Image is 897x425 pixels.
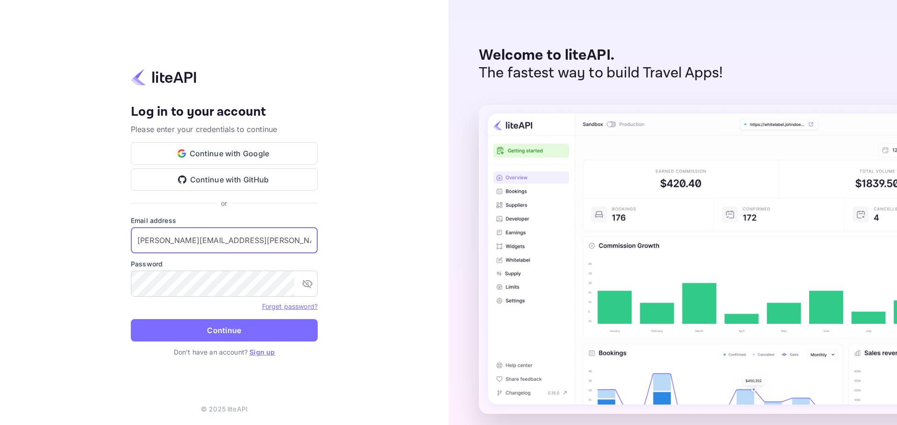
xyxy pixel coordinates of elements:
[131,259,318,269] label: Password
[131,319,318,341] button: Continue
[131,216,318,225] label: Email address
[221,198,227,208] p: or
[479,47,723,64] p: Welcome to liteAPI.
[131,142,318,165] button: Continue with Google
[479,64,723,82] p: The fastest way to build Travel Apps!
[249,348,275,356] a: Sign up
[201,404,248,414] p: © 2025 liteAPI
[131,347,318,357] p: Don't have an account?
[298,274,317,293] button: toggle password visibility
[262,301,318,311] a: Forget password?
[131,124,318,135] p: Please enter your credentials to continue
[131,68,196,86] img: liteapi
[131,168,318,191] button: Continue with GitHub
[262,302,318,310] a: Forget password?
[131,104,318,120] h4: Log in to your account
[131,227,318,253] input: Enter your email address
